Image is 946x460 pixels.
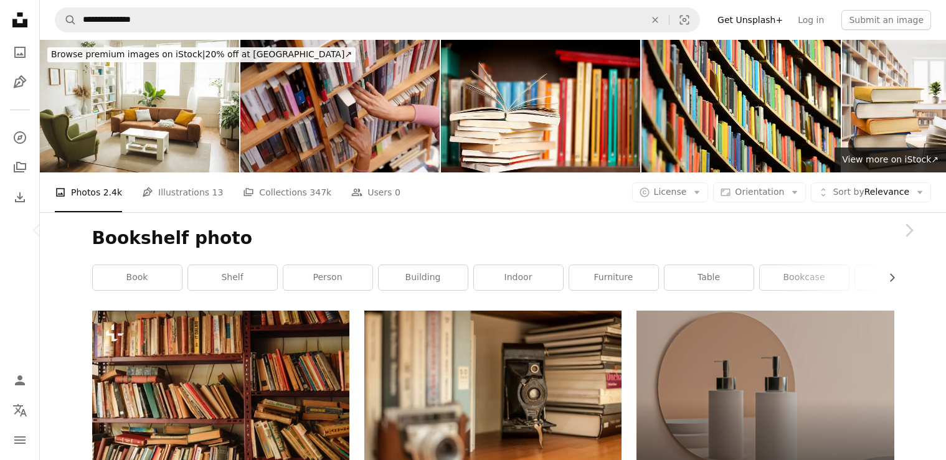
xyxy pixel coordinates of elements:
[835,148,946,172] a: View more on iStock↗
[55,7,700,32] form: Find visuals sitewide
[188,265,277,290] a: shelf
[665,265,754,290] a: table
[379,265,468,290] a: building
[713,182,806,202] button: Orientation
[632,182,709,202] button: License
[710,10,790,30] a: Get Unsplash+
[833,187,864,197] span: Sort by
[283,265,372,290] a: person
[395,185,400,199] span: 0
[243,172,331,212] a: Collections 347k
[7,70,32,95] a: Illustrations
[641,40,841,172] img: Bookshelf inside Stockholm Public Library
[760,265,849,290] a: bookcase
[93,265,182,290] a: book
[7,368,32,393] a: Log in / Sign up
[669,8,699,32] button: Visual search
[811,182,931,202] button: Sort byRelevance
[7,155,32,180] a: Collections
[7,398,32,423] button: Language
[310,185,331,199] span: 347k
[641,8,669,32] button: Clear
[833,186,909,199] span: Relevance
[240,40,440,172] img: bookstore
[7,40,32,65] a: Photos
[855,265,944,290] a: vitrine
[40,40,239,172] img: Interior of living room
[92,227,894,250] h1: Bookshelf photo
[654,187,687,197] span: License
[40,40,363,70] a: Browse premium images on iStock|20% off at [GEOGRAPHIC_DATA]↗
[7,428,32,453] button: Menu
[842,154,939,164] span: View more on iStock ↗
[441,40,640,172] img: Stack of books on a shelf, multicolored book spines.
[569,265,658,290] a: furniture
[142,172,223,212] a: Illustrations 13
[55,8,77,32] button: Search Unsplash
[351,172,400,212] a: Users 0
[841,10,931,30] button: Submit an image
[51,49,205,59] span: Browse premium images on iStock |
[871,171,946,290] a: Next
[51,49,352,59] span: 20% off at [GEOGRAPHIC_DATA] ↗
[92,390,349,401] a: Books are neatly organized on multiple shelves.
[212,185,224,199] span: 13
[364,390,622,401] a: shallow focus photo of vintage black camera
[474,265,563,290] a: indoor
[7,125,32,150] a: Explore
[790,10,831,30] a: Log in
[735,187,784,197] span: Orientation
